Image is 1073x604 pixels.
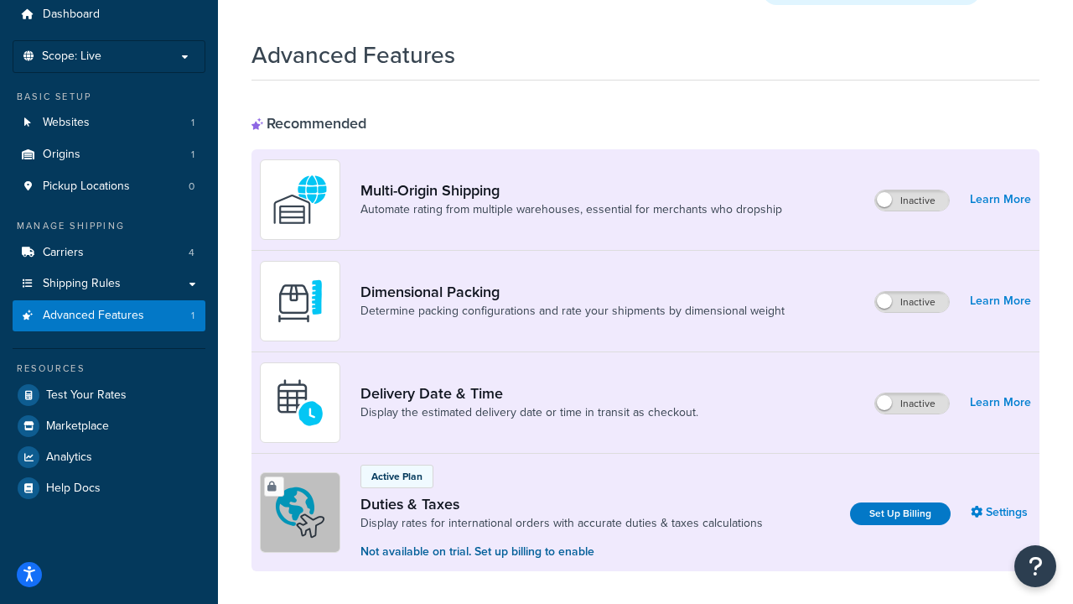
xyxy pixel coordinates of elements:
[46,482,101,496] span: Help Docs
[13,171,205,202] a: Pickup Locations0
[191,148,194,162] span: 1
[371,469,422,484] p: Active Plan
[13,473,205,503] a: Help Docs
[13,411,205,441] a: Marketplace
[360,543,763,561] p: Not available on trial. Set up billing to enable
[43,148,80,162] span: Origins
[43,246,84,260] span: Carriers
[191,309,194,323] span: 1
[46,450,92,465] span: Analytics
[13,442,205,472] a: Analytics
[360,384,698,403] a: Delivery Date & Time
[271,373,329,432] img: gfkeb5ejjkALwAAAABJRU5ErkJggg==
[13,268,205,299] a: Shipping Rules
[251,114,366,133] div: Recommended
[13,237,205,268] a: Carriers4
[43,309,144,323] span: Advanced Features
[13,362,205,376] div: Resources
[875,190,949,211] label: Inactive
[13,380,205,410] a: Test Your Rates
[360,201,782,218] a: Automate rating from multiple warehouses, essential for merchants who dropship
[360,283,785,301] a: Dimensional Packing
[1014,545,1056,587] button: Open Resource Center
[189,180,194,194] span: 0
[43,8,100,22] span: Dashboard
[191,116,194,130] span: 1
[875,292,949,312] label: Inactive
[42,49,101,64] span: Scope: Live
[360,495,763,513] a: Duties & Taxes
[43,116,90,130] span: Websites
[251,39,455,71] h1: Advanced Features
[875,393,949,414] label: Inactive
[13,107,205,138] li: Websites
[43,277,121,291] span: Shipping Rules
[13,300,205,331] a: Advanced Features1
[360,303,785,320] a: Determine packing configurations and rate your shipments by dimensional weight
[13,90,205,104] div: Basic Setup
[13,219,205,233] div: Manage Shipping
[43,180,130,194] span: Pickup Locations
[13,139,205,170] li: Origins
[13,171,205,202] li: Pickup Locations
[271,170,329,229] img: WatD5o0RtDAAAAAElFTkSuQmCC
[13,139,205,170] a: Origins1
[850,502,951,525] a: Set Up Billing
[970,289,1031,313] a: Learn More
[360,404,698,421] a: Display the estimated delivery date or time in transit as checkout.
[970,188,1031,211] a: Learn More
[13,300,205,331] li: Advanced Features
[970,391,1031,414] a: Learn More
[360,515,763,532] a: Display rates for international orders with accurate duties & taxes calculations
[271,272,329,331] img: DTVBYsAAAAAASUVORK5CYII=
[13,237,205,268] li: Carriers
[189,246,194,260] span: 4
[13,107,205,138] a: Websites1
[46,419,109,434] span: Marketplace
[971,501,1031,524] a: Settings
[46,388,127,403] span: Test Your Rates
[360,181,782,200] a: Multi-Origin Shipping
